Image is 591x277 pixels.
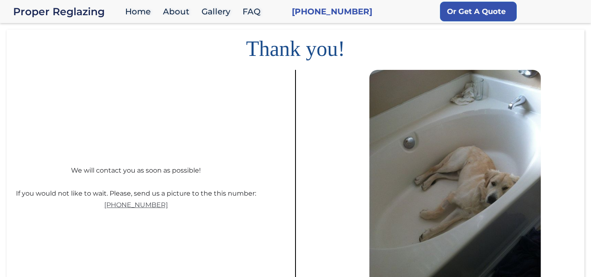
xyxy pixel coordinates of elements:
a: FAQ [238,3,269,21]
div: We will contact you as soon as possible! If you would not like to wait. Please, send us a picture... [16,159,256,199]
a: Home [121,3,159,21]
a: Gallery [197,3,238,21]
a: [PHONE_NUMBER] [292,6,372,17]
a: [PHONE_NUMBER] [104,199,168,211]
div: Proper Reglazing [13,6,121,17]
a: About [159,3,197,21]
a: Or Get A Quote [440,2,517,21]
h1: Thank you! [7,30,584,62]
a: home [13,6,121,17]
